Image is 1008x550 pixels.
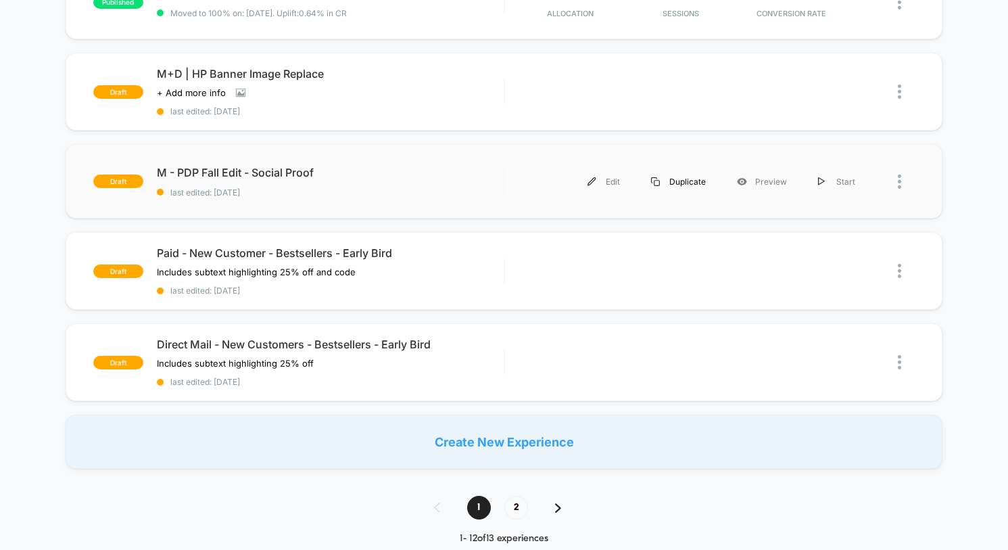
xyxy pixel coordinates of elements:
[157,166,504,179] span: M - PDP Fall Edit - Social Proof
[157,338,504,351] span: Direct Mail - New Customers - Bestsellers - Early Bird
[721,166,802,197] div: Preview
[555,503,561,513] img: pagination forward
[93,175,143,188] span: draft
[629,9,733,18] span: Sessions
[157,377,504,387] span: last edited: [DATE]
[587,177,596,186] img: menu
[157,87,226,98] span: + Add more info
[818,177,825,186] img: menu
[157,67,504,81] span: M+D | HP Banner Image Replace
[802,166,871,197] div: Start
[572,166,635,197] div: Edit
[547,9,594,18] span: Allocation
[651,177,660,186] img: menu
[421,533,588,545] div: 1 - 12 of 13 experiences
[157,187,504,198] span: last edited: [DATE]
[635,166,721,197] div: Duplicate
[157,267,356,277] span: Includes subtext highlighting 25% off and code
[467,496,491,520] span: 1
[504,496,528,520] span: 2
[898,355,901,369] img: close
[170,8,347,18] span: Moved to 100% on: [DATE] . Uplift: 0.64% in CR
[157,106,504,116] span: last edited: [DATE]
[93,265,143,278] span: draft
[157,285,504,296] span: last edited: [DATE]
[157,246,504,260] span: Paid - New Customer - Bestsellers - Early Bird
[740,9,844,18] span: CONVERSION RATE
[93,356,143,369] span: draft
[898,175,901,189] img: close
[898,264,901,278] img: close
[66,415,942,469] div: Create New Experience
[157,358,314,369] span: Includes subtext highlighting 25% off
[898,85,901,99] img: close
[93,85,143,99] span: draft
